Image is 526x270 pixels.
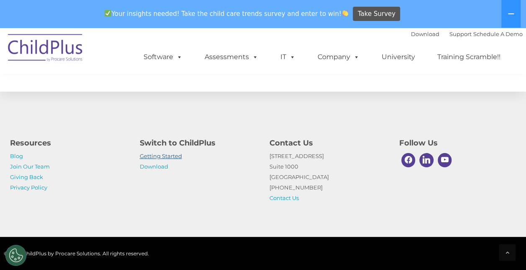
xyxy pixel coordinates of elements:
[399,151,418,169] a: Facebook
[196,49,267,65] a: Assessments
[399,137,516,149] h4: Follow Us
[5,245,26,266] button: Cookies Settings
[417,151,436,169] a: Linkedin
[116,55,142,62] span: Last name
[101,5,352,22] span: Your insights needed! Take the child care trends survey and enter to win!
[10,137,127,149] h4: Resources
[140,153,182,159] a: Getting Started
[309,49,368,65] a: Company
[411,31,439,37] a: Download
[269,195,299,201] a: Contact Us
[135,49,191,65] a: Software
[429,49,509,65] a: Training Scramble!!
[373,49,423,65] a: University
[140,137,257,149] h4: Switch to ChildPlus
[269,151,387,203] p: [STREET_ADDRESS] Suite 1000 [GEOGRAPHIC_DATA] [PHONE_NUMBER]
[116,90,152,96] span: Phone number
[10,174,43,180] a: Giving Back
[353,7,400,21] a: Take Survey
[411,31,523,37] font: |
[10,184,47,191] a: Privacy Policy
[436,151,454,169] a: Youtube
[449,31,472,37] a: Support
[4,28,87,70] img: ChildPlus by Procare Solutions
[269,137,387,149] h4: Contact Us
[4,250,149,257] span: © 2025 ChildPlus by Procare Solutions. All rights reserved.
[342,10,348,16] img: 👏
[10,153,23,159] a: Blog
[10,163,50,170] a: Join Our Team
[358,7,395,21] span: Take Survey
[473,31,523,37] a: Schedule A Demo
[105,10,111,16] img: ✅
[140,163,168,170] a: Download
[272,49,304,65] a: IT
